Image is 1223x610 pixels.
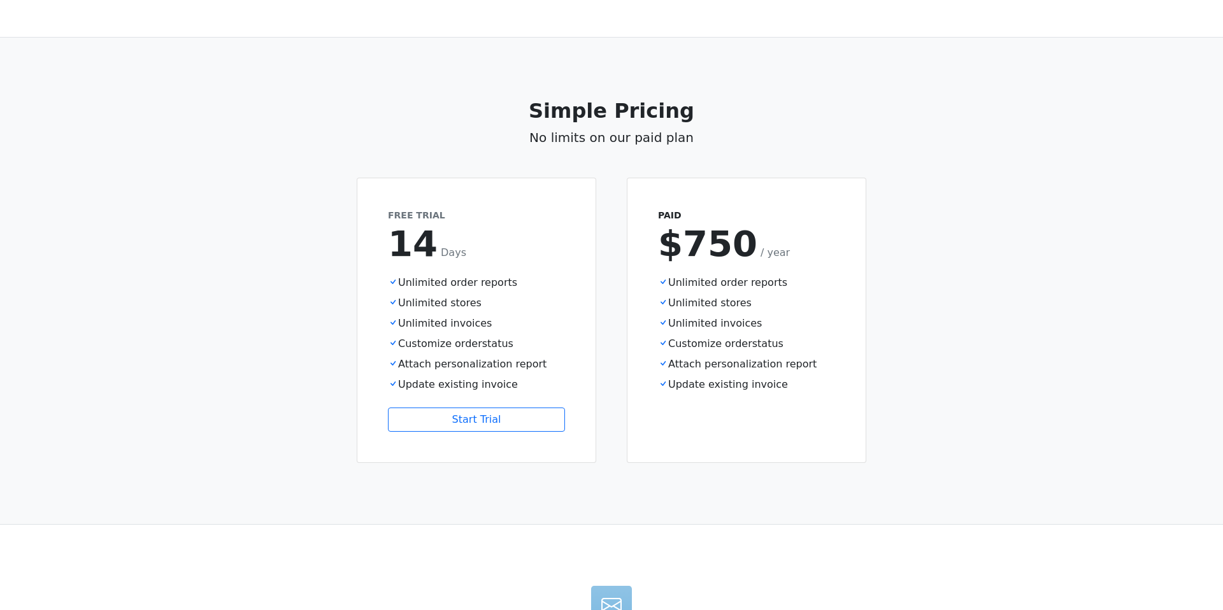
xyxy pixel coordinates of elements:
[658,377,835,392] li: Update existing invoice
[222,128,1001,147] p: No limits on our paid plan
[388,209,565,222] div: Free Trial
[388,223,438,264] span: 14
[388,316,565,331] li: Unlimited invoices
[658,275,835,290] li: Unlimited order reports
[658,336,835,351] li: Customize orderstatus
[388,295,565,311] li: Unlimited stores
[388,377,565,392] li: Update existing invoice
[761,246,790,259] span: / year
[658,295,835,311] li: Unlimited stores
[388,275,565,290] li: Unlimited order reports
[388,408,565,432] a: Start Trial
[658,209,835,222] div: Paid
[658,316,835,331] li: Unlimited invoices
[388,336,565,351] li: Customize orderstatus
[658,357,835,372] li: Attach personalization report
[441,246,466,259] span: Days
[222,99,1001,123] h2: Simple Pricing
[388,357,565,372] li: Attach personalization report
[658,223,757,264] span: $750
